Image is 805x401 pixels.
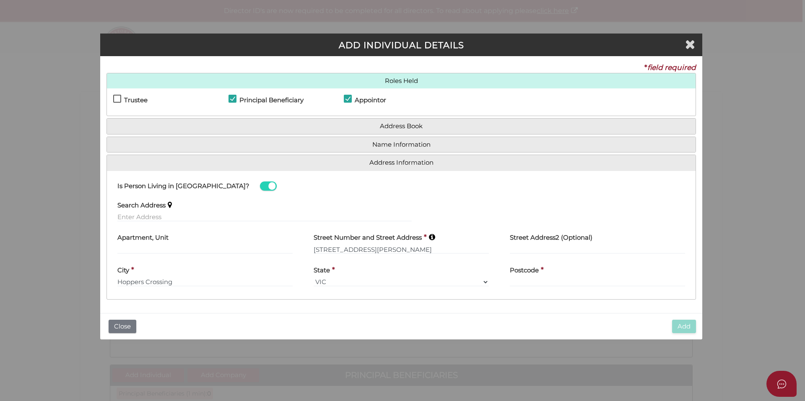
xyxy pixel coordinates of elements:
i: Keep typing in your address(including suburb) until it appears [168,201,172,208]
button: Close [109,320,136,334]
h4: Apartment, Unit [117,234,169,241]
button: Add [672,320,696,334]
button: Open asap [766,371,797,397]
input: Enter Australian Address [314,245,489,254]
h4: City [117,267,129,274]
h4: Is Person Living in [GEOGRAPHIC_DATA]? [117,183,249,190]
h4: Street Number and Street Address [314,234,422,241]
i: Keep typing in your address(including suburb) until it appears [429,233,435,241]
input: Enter Address [117,212,412,222]
a: Address Information [113,159,689,166]
h4: Street Address2 (Optional) [510,234,592,241]
h4: Search Address [117,202,166,209]
a: Name Information [113,141,689,148]
h4: Postcode [510,267,539,274]
h4: State [314,267,330,274]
